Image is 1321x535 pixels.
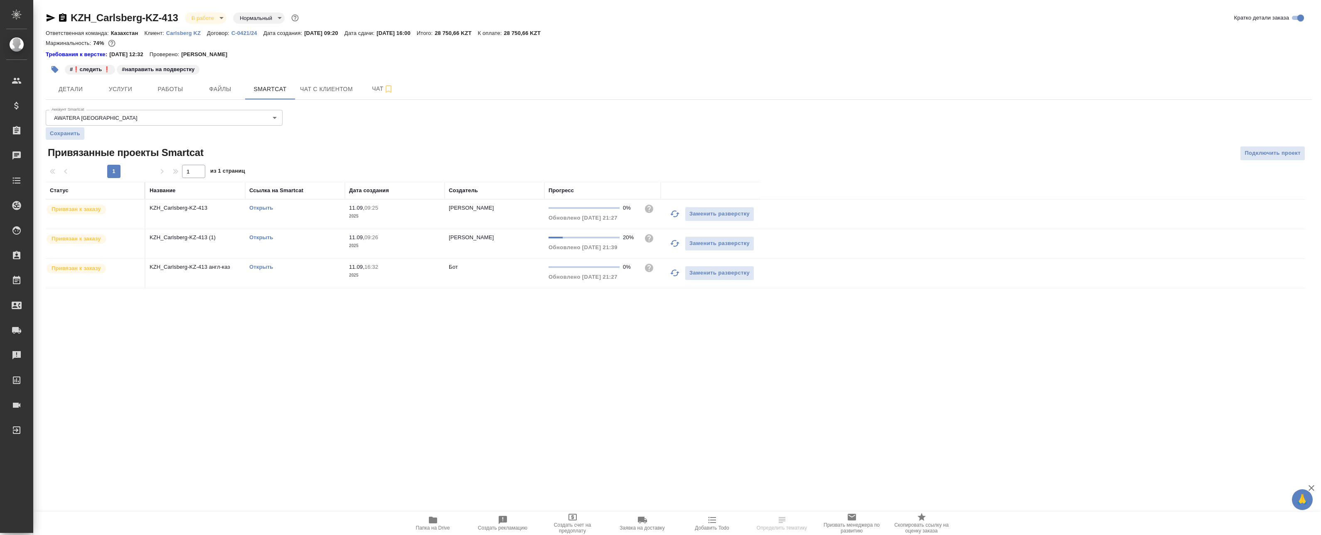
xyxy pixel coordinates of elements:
button: Сохранить [46,127,84,140]
p: KZH_Carlsberg-KZ-413 англ-каз [150,263,241,271]
a: Carlsberg KZ [166,29,207,36]
span: Привязанные проекты Smartcat [46,146,204,159]
p: 2025 [349,212,440,220]
span: Обновлено [DATE] 21:27 [549,274,617,280]
button: Нормальный [237,15,275,22]
button: Заменить разверстку [685,207,754,221]
p: #❗следить ❗ [70,65,110,74]
a: Открыть [249,264,273,270]
button: Добавить тэг [46,60,64,79]
span: Заменить разверстку [689,268,750,278]
button: Подключить проект [1240,146,1305,161]
span: Чат [363,84,403,94]
span: Файлы [200,84,240,94]
p: 11.09, [349,234,364,240]
span: Услуги [101,84,140,94]
p: [PERSON_NAME] [449,205,494,211]
p: 11.09, [349,205,364,211]
button: Обновить прогресс [665,204,685,224]
div: Нажми, чтобы открыть папку с инструкцией [46,50,109,59]
button: Доп статусы указывают на важность/срочность заказа [290,12,300,23]
a: KZH_Carlsberg-KZ-413 [71,12,178,23]
p: Дата создания: [263,30,304,36]
a: Открыть [249,234,273,240]
span: Smartcat [250,84,290,94]
svg: Подписаться [384,84,394,94]
div: В работе [185,12,226,24]
p: 11.09, [349,264,364,270]
p: 2025 [349,271,440,280]
div: Ссылка на Smartcat [249,186,303,195]
div: Прогресс [549,186,574,195]
p: [DATE] 12:32 [109,50,150,59]
span: Кратко детали заказа [1234,14,1289,22]
p: Привязан к заказу [52,205,101,213]
p: 09:26 [364,234,378,240]
div: В работе [233,12,285,24]
div: 0% [623,263,637,271]
button: Заменить разверстку [685,266,754,280]
span: Детали [51,84,91,94]
p: Маржинальность: [46,40,93,46]
p: Carlsberg KZ [166,30,207,36]
button: В работе [189,15,216,22]
p: Клиент: [144,30,166,36]
span: Работы [150,84,190,94]
span: Обновлено [DATE] 21:27 [549,215,617,221]
p: Договор: [207,30,231,36]
span: Подключить проект [1245,149,1301,158]
span: Чат с клиентом [300,84,353,94]
p: Итого: [417,30,435,36]
span: Заменить разверстку [689,239,750,248]
p: 74% [93,40,106,46]
p: KZH_Carlsberg-KZ-413 (1) [150,233,241,242]
button: 🙏 [1292,489,1313,510]
a: Требования к верстке: [46,50,109,59]
span: Сохранить [50,129,80,138]
p: [DATE] 09:20 [304,30,344,36]
div: Название [150,186,175,195]
button: 559.90 RUB; 3257.10 KZT; [106,38,117,49]
p: Ответственная команда: [46,30,111,36]
p: Казахстан [111,30,145,36]
p: 09:25 [364,205,378,211]
span: из 1 страниц [210,166,245,178]
p: 28 750,66 KZT [435,30,478,36]
p: [DATE] 16:00 [376,30,417,36]
p: 16:32 [364,264,378,270]
span: 🙏 [1295,491,1309,508]
p: Проверено: [150,50,182,59]
span: ❗следить ❗ [64,65,116,72]
p: [PERSON_NAME] [449,234,494,240]
p: Бот [449,264,458,270]
a: С-0421/24 [231,29,263,36]
p: KZH_Carlsberg-KZ-413 [150,204,241,212]
button: Скопировать ссылку для ЯМессенджера [46,13,56,23]
div: 0% [623,204,637,212]
div: Создатель [449,186,478,195]
p: [PERSON_NAME] [181,50,234,59]
div: AWATERA [GEOGRAPHIC_DATA] [46,110,283,126]
span: Заменить разверстку [689,209,750,219]
p: 28 750,66 KZT [504,30,547,36]
p: Привязан к заказу [52,235,101,243]
button: Обновить прогресс [665,233,685,253]
div: 20% [623,233,637,242]
p: Привязан к заказу [52,264,101,272]
a: Открыть [249,205,273,211]
p: К оплате: [478,30,504,36]
button: Заменить разверстку [685,236,754,251]
p: Дата сдачи: [344,30,376,36]
button: Скопировать ссылку [58,13,68,23]
p: #направить на подверстку [122,65,194,74]
button: Обновить прогресс [665,263,685,283]
button: AWATERA [GEOGRAPHIC_DATA] [52,114,140,121]
div: Дата создания [349,186,389,195]
div: Статус [50,186,69,195]
p: 2025 [349,242,440,250]
p: С-0421/24 [231,30,263,36]
span: направить на подверстку [116,65,200,72]
span: Обновлено [DATE] 21:39 [549,244,617,250]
